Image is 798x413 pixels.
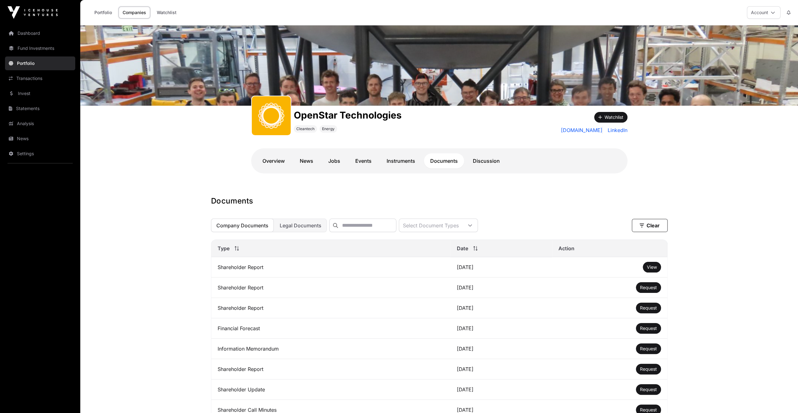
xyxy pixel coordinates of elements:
a: Request [640,366,657,372]
td: [DATE] [451,339,552,359]
a: Statements [5,102,75,115]
a: Overview [256,153,291,168]
button: Request [636,364,661,374]
td: [DATE] [451,318,552,339]
span: Request [640,387,657,392]
a: Analysis [5,117,75,130]
td: [DATE] [451,359,552,379]
button: Request [636,282,661,293]
a: Jobs [322,153,346,168]
span: Energy [322,126,335,131]
span: Request [640,285,657,290]
button: View [643,262,661,273]
h1: Documents [211,196,668,206]
td: [DATE] [451,257,552,278]
td: Shareholder Report [211,359,451,379]
a: Fund Investments [5,41,75,55]
div: Select Document Types [399,219,462,232]
a: News [293,153,320,168]
a: Request [640,386,657,393]
button: Watchlist [594,112,627,123]
td: Information Memorandum [211,339,451,359]
img: OpenStar.svg [254,99,288,133]
span: Date [457,245,468,252]
a: Transactions [5,71,75,85]
button: Request [636,303,661,313]
button: Legal Documents [274,219,327,232]
nav: Tabs [256,153,622,168]
span: Action [558,245,574,252]
img: OpenStar Technologies [80,25,798,106]
span: Request [640,346,657,351]
a: [DOMAIN_NAME] [561,126,603,134]
a: Request [640,346,657,352]
a: Request [640,407,657,413]
a: Dashboard [5,26,75,40]
button: Clear [632,219,668,232]
td: Shareholder Report [211,298,451,318]
a: News [5,132,75,146]
td: [DATE] [451,278,552,298]
a: Documents [424,153,464,168]
button: Request [636,343,661,354]
a: Request [640,305,657,311]
td: [DATE] [451,298,552,318]
span: Company Documents [216,222,268,229]
a: Discussion [467,153,506,168]
a: Portfolio [90,7,116,19]
span: Request [640,305,657,310]
a: Events [349,153,378,168]
a: View [647,264,657,270]
a: Instruments [380,153,421,168]
iframe: Chat Widget [767,383,798,413]
td: Shareholder Update [211,379,451,400]
button: Account [747,6,780,19]
button: Request [636,384,661,395]
img: Icehouse Ventures Logo [8,6,58,19]
a: Portfolio [5,56,75,70]
a: Request [640,284,657,291]
button: Company Documents [211,219,274,232]
span: Type [218,245,230,252]
a: Settings [5,147,75,161]
a: Request [640,325,657,331]
td: [DATE] [451,379,552,400]
td: Shareholder Report [211,257,451,278]
a: Watchlist [153,7,181,19]
h1: OpenStar Technologies [294,109,402,121]
span: Cleantech [296,126,314,131]
span: Request [640,407,657,412]
span: Legal Documents [280,222,321,229]
button: Request [636,323,661,334]
a: Invest [5,87,75,100]
a: LinkedIn [605,126,627,134]
td: Shareholder Report [211,278,451,298]
a: Companies [119,7,150,19]
td: Financial Forecast [211,318,451,339]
